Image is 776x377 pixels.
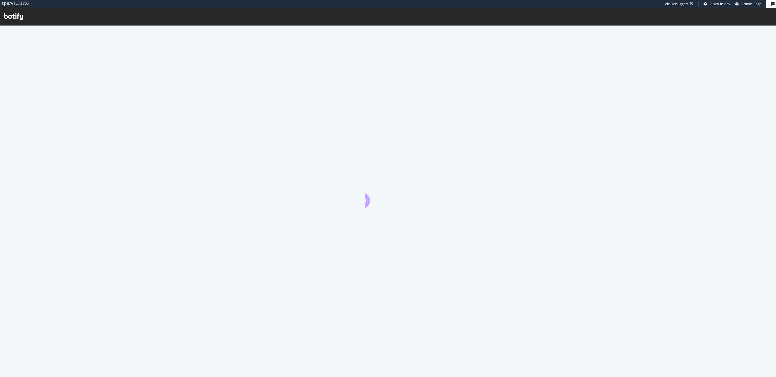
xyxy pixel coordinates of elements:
span: Open in dev [710,1,730,6]
div: animation [365,185,411,208]
a: Open in dev [704,1,730,6]
a: Admin Page [735,1,761,6]
div: Viz Debugger: [665,1,688,6]
span: Admin Page [741,1,761,6]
